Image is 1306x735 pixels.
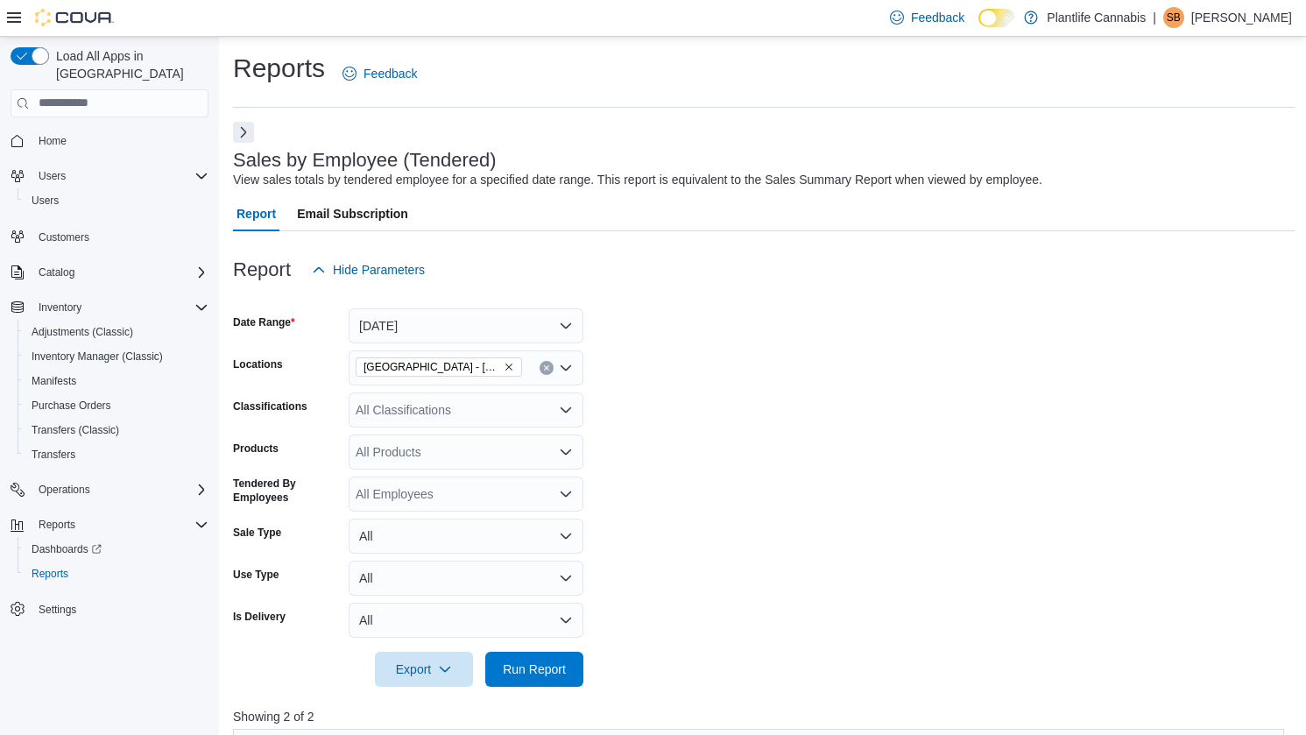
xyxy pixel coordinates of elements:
[18,393,215,418] button: Purchase Orders
[236,196,276,231] span: Report
[349,308,583,343] button: [DATE]
[1153,7,1156,28] p: |
[335,56,424,91] a: Feedback
[25,371,208,392] span: Manifests
[25,371,83,392] a: Manifests
[485,652,583,687] button: Run Report
[18,562,215,586] button: Reports
[233,51,325,86] h1: Reports
[25,346,208,367] span: Inventory Manager (Classic)
[32,166,208,187] span: Users
[297,196,408,231] span: Email Subscription
[32,166,73,187] button: Users
[4,512,215,537] button: Reports
[39,603,76,617] span: Settings
[4,223,215,249] button: Customers
[32,514,82,535] button: Reports
[25,444,82,465] a: Transfers
[32,262,81,283] button: Catalog
[39,265,74,279] span: Catalog
[559,403,573,417] button: Open list of options
[385,652,462,687] span: Export
[25,563,75,584] a: Reports
[18,188,215,213] button: Users
[4,295,215,320] button: Inventory
[349,561,583,596] button: All
[32,227,96,248] a: Customers
[25,539,208,560] span: Dashboards
[233,399,307,413] label: Classifications
[4,477,215,502] button: Operations
[540,361,554,375] button: Clear input
[32,130,208,152] span: Home
[233,171,1042,189] div: View sales totals by tendered employee for a specified date range. This report is equivalent to t...
[32,225,208,247] span: Customers
[978,27,979,28] span: Dark Mode
[364,358,500,376] span: [GEOGRAPHIC_DATA] - [GEOGRAPHIC_DATA]
[305,252,432,287] button: Hide Parameters
[4,128,215,153] button: Home
[4,260,215,285] button: Catalog
[233,315,295,329] label: Date Range
[39,230,89,244] span: Customers
[504,362,514,372] button: Remove Edmonton - Albany from selection in this group
[233,610,286,624] label: Is Delivery
[32,479,208,500] span: Operations
[11,121,208,668] nav: Complex example
[25,420,208,441] span: Transfers (Classic)
[559,361,573,375] button: Open list of options
[18,320,215,344] button: Adjustments (Classic)
[25,346,170,367] a: Inventory Manager (Classic)
[32,542,102,556] span: Dashboards
[4,597,215,622] button: Settings
[32,598,208,620] span: Settings
[233,708,1295,725] p: Showing 2 of 2
[233,442,279,456] label: Products
[49,47,208,82] span: Load All Apps in [GEOGRAPHIC_DATA]
[25,395,208,416] span: Purchase Orders
[32,350,163,364] span: Inventory Manager (Classic)
[1047,7,1146,28] p: Plantlife Cannabis
[18,369,215,393] button: Manifests
[18,442,215,467] button: Transfers
[25,563,208,584] span: Reports
[25,444,208,465] span: Transfers
[25,539,109,560] a: Dashboards
[25,190,208,211] span: Users
[32,131,74,152] a: Home
[32,262,208,283] span: Catalog
[349,519,583,554] button: All
[233,526,281,540] label: Sale Type
[364,65,417,82] span: Feedback
[32,479,97,500] button: Operations
[25,395,118,416] a: Purchase Orders
[32,399,111,413] span: Purchase Orders
[1191,7,1292,28] p: [PERSON_NAME]
[32,297,88,318] button: Inventory
[375,652,473,687] button: Export
[233,150,497,171] h3: Sales by Employee (Tendered)
[1167,7,1181,28] span: SB
[39,169,66,183] span: Users
[233,568,279,582] label: Use Type
[18,418,215,442] button: Transfers (Classic)
[39,134,67,148] span: Home
[233,259,291,280] h3: Report
[233,357,283,371] label: Locations
[32,374,76,388] span: Manifests
[32,194,59,208] span: Users
[559,487,573,501] button: Open list of options
[978,9,1015,27] input: Dark Mode
[233,122,254,143] button: Next
[32,297,208,318] span: Inventory
[39,300,81,314] span: Inventory
[25,322,140,343] a: Adjustments (Classic)
[18,344,215,369] button: Inventory Manager (Classic)
[35,9,114,26] img: Cova
[32,423,119,437] span: Transfers (Classic)
[349,603,583,638] button: All
[32,448,75,462] span: Transfers
[911,9,964,26] span: Feedback
[32,325,133,339] span: Adjustments (Classic)
[39,483,90,497] span: Operations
